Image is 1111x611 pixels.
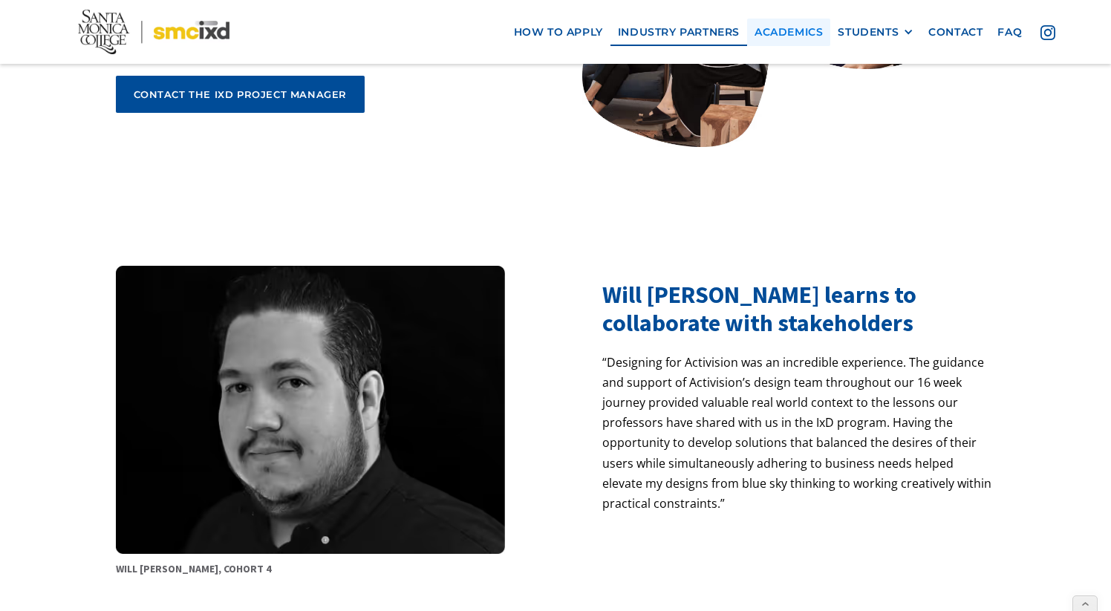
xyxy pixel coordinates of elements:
a: faq [990,19,1029,46]
div: STUDENTS [838,26,899,39]
a: Academics [747,19,830,46]
p: “Designing for Activision was an incredible experience. The guidance and support of Activision’s ... [602,353,996,514]
img: icon - instagram [1040,25,1055,40]
img: Photo of IXD student Will Gamez [116,266,505,554]
div: Will [PERSON_NAME], cohort 4 [116,554,505,576]
a: industry partners [610,19,747,46]
h2: Will [PERSON_NAME] learns to collaborate with stakeholders [602,281,996,338]
a: contact the ixd project manager [116,76,365,113]
div: STUDENTS [838,26,913,39]
div: contact the ixd project manager [134,88,348,101]
a: how to apply [506,19,610,46]
img: Santa Monica College - SMC IxD logo [78,10,229,54]
a: contact [921,19,990,46]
